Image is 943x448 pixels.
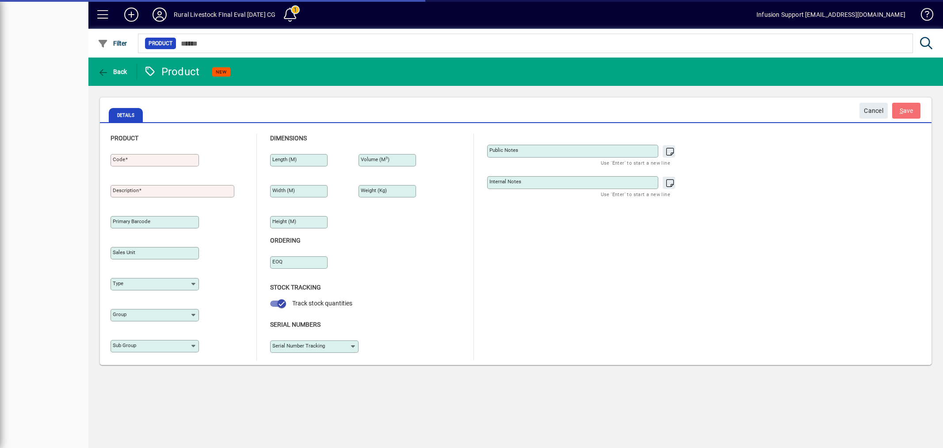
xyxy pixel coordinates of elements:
[892,103,920,119] button: Save
[95,64,130,80] button: Back
[109,108,143,122] span: Details
[601,189,670,199] mat-hint: Use 'Enter' to start a new line
[489,147,518,153] mat-label: Public Notes
[149,39,172,48] span: Product
[292,300,352,307] span: Track stock quantities
[272,187,295,193] mat-label: Width (m)
[88,64,137,80] app-page-header-button: Back
[270,321,321,328] span: Serial Numbers
[272,156,297,162] mat-label: Length (m)
[272,218,296,224] mat-label: Height (m)
[756,8,905,22] div: Infusion Support [EMAIL_ADDRESS][DOMAIN_NAME]
[270,135,307,142] span: Dimensions
[864,104,883,118] span: Cancel
[361,156,389,162] mat-label: Volume (m )
[98,40,127,47] span: Filter
[113,249,135,255] mat-label: Sales unit
[386,156,388,160] sup: 3
[111,135,138,142] span: Product
[174,8,275,22] div: Rural Livestock FInal Eval [DATE] CG
[113,311,126,317] mat-label: Group
[117,7,145,23] button: Add
[270,284,321,291] span: Stock Tracking
[489,178,521,185] mat-label: Internal Notes
[113,280,123,286] mat-label: Type
[272,259,283,265] mat-label: EOQ
[113,187,139,193] mat-label: Description
[601,158,670,168] mat-hint: Use 'Enter' to start a new line
[95,35,130,51] button: Filter
[98,68,127,75] span: Back
[270,237,301,244] span: Ordering
[859,103,888,119] button: Cancel
[144,65,200,79] div: Product
[145,7,174,23] button: Profile
[113,156,125,162] mat-label: Code
[272,343,325,349] mat-label: Serial Number tracking
[900,107,903,114] span: S
[216,69,227,75] span: NEW
[361,187,387,193] mat-label: Weight (Kg)
[113,342,136,348] mat-label: Sub group
[914,2,932,31] a: Knowledge Base
[113,218,150,224] mat-label: Primary barcode
[900,104,913,118] span: ave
